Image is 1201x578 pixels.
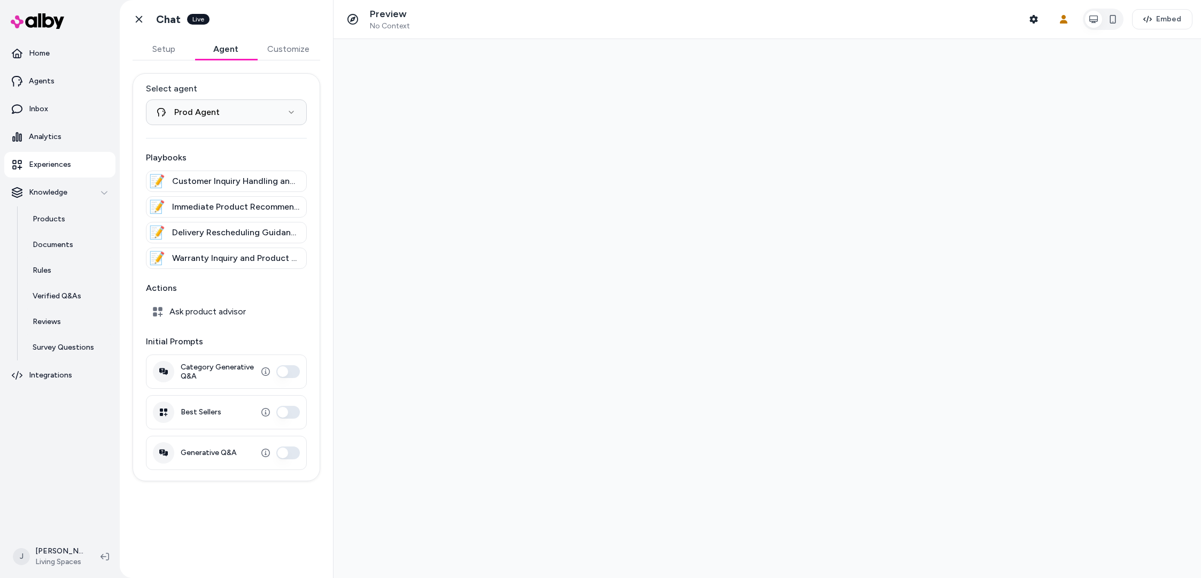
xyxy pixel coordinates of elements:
[22,309,115,335] a: Reviews
[149,224,166,241] div: 📝
[22,283,115,309] a: Verified Q&As
[181,363,255,381] label: Category Generative Q&A
[29,48,50,59] p: Home
[172,175,300,188] span: Customer Inquiry Handling and Product Assistance
[13,548,30,565] span: J
[4,68,115,94] a: Agents
[149,173,166,190] div: 📝
[22,335,115,360] a: Survey Questions
[29,187,67,198] p: Knowledge
[22,258,115,283] a: Rules
[172,252,300,265] span: Warranty Inquiry and Product Assistance
[149,250,166,267] div: 📝
[4,363,115,388] a: Integrations
[22,232,115,258] a: Documents
[29,104,48,114] p: Inbox
[29,159,71,170] p: Experiences
[11,13,64,29] img: alby Logo
[195,38,257,60] button: Agent
[33,291,81,302] p: Verified Q&As
[4,124,115,150] a: Analytics
[169,306,246,317] span: Ask product advisor
[370,21,410,31] span: No Context
[35,546,83,557] p: [PERSON_NAME]
[33,317,61,327] p: Reviews
[146,282,307,295] p: Actions
[4,152,115,178] a: Experiences
[6,540,92,574] button: J[PERSON_NAME]Living Spaces
[146,151,307,164] p: Playbooks
[146,82,307,95] label: Select agent
[33,240,73,250] p: Documents
[370,8,410,20] p: Preview
[187,14,210,25] div: Live
[33,265,51,276] p: Rules
[1156,14,1181,25] span: Embed
[181,448,237,458] label: Generative Q&A
[257,38,320,60] button: Customize
[33,214,65,225] p: Products
[29,76,55,87] p: Agents
[172,201,300,213] span: Immediate Product Recommendation and Clarification
[172,226,300,239] span: Delivery Rescheduling Guidance
[133,38,195,60] button: Setup
[29,370,72,381] p: Integrations
[149,198,166,215] div: 📝
[4,41,115,66] a: Home
[1132,9,1192,29] button: Embed
[29,132,61,142] p: Analytics
[181,407,221,417] label: Best Sellers
[35,557,83,567] span: Living Spaces
[4,96,115,122] a: Inbox
[22,206,115,232] a: Products
[156,13,181,26] h1: Chat
[4,180,115,205] button: Knowledge
[146,335,307,348] p: Initial Prompts
[33,342,94,353] p: Survey Questions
